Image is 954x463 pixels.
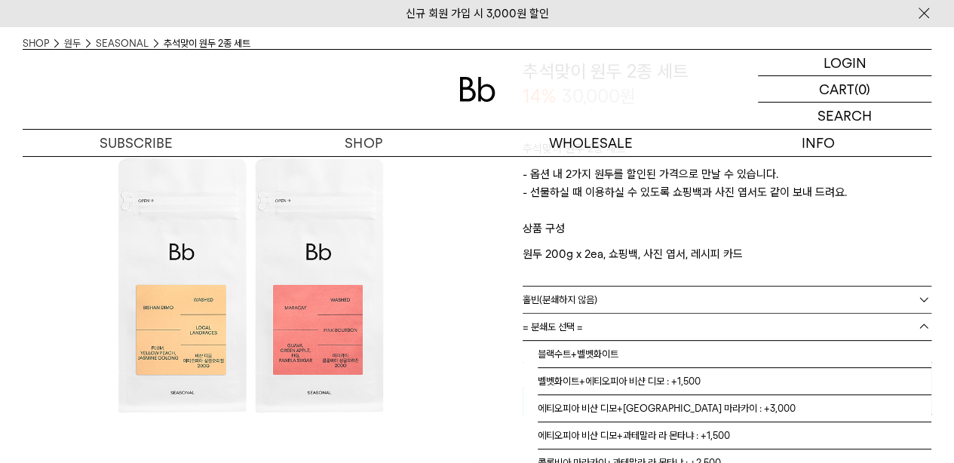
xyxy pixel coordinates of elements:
li: 에티오피아 비샨 디모+과테말라 라 몬타냐 : +1,500 [538,422,932,449]
p: WHOLESALE [477,130,704,156]
a: SUBSCRIBE [23,130,250,156]
img: 로고 [459,77,495,102]
li: 블랙수트+벨벳화이트 [538,341,932,368]
a: LOGIN [758,50,931,76]
p: SEARCH [817,103,872,129]
a: SHOP [250,130,477,156]
a: CART (0) [758,76,931,103]
span: = 분쇄도 선택 = [523,314,583,340]
p: CART [819,76,854,102]
a: 신규 회원 가입 시 3,000원 할인 [406,7,549,20]
p: (0) [854,76,870,102]
p: - 옵션 내 2가지 원두를 할인된 가격으로 만날 수 있습니다. - 선물하실 때 이용하실 수 있도록 쇼핑백과 사진 엽서도 같이 보내 드려요. [523,165,932,219]
p: INFO [704,130,931,156]
li: 벨벳화이트+에티오피아 비샨 디모 : +1,500 [538,368,932,395]
li: 에티오피아 비샨 디모+[GEOGRAPHIC_DATA] 마라카이 : +3,000 [538,395,932,422]
span: 홀빈(분쇄하지 않음) [523,287,597,313]
p: 상품 구성 [523,219,932,245]
p: LOGIN [824,50,867,75]
p: 원두 200g x 2ea, 쇼핑백, 사진 엽서, 레시피 카드 [523,245,932,263]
